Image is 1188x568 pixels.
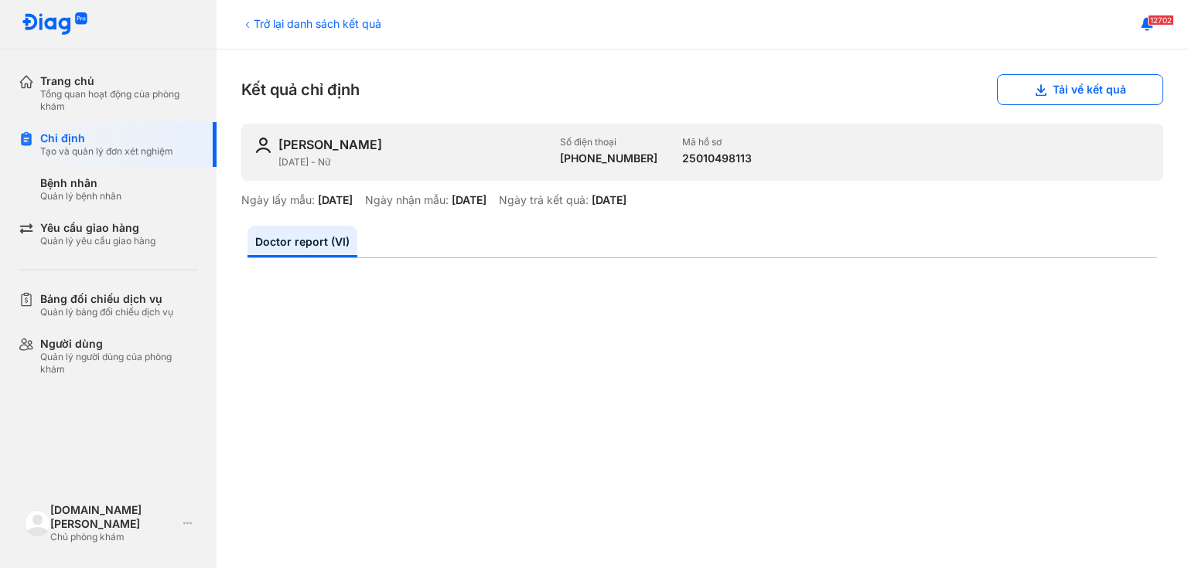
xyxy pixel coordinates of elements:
[40,74,198,88] div: Trang chủ
[22,12,88,36] img: logo
[278,136,382,153] div: [PERSON_NAME]
[40,145,173,158] div: Tạo và quản lý đơn xét nghiệm
[452,193,486,207] div: [DATE]
[40,337,198,351] div: Người dùng
[318,193,353,207] div: [DATE]
[1148,15,1174,26] span: 12702
[40,88,198,113] div: Tổng quan hoạt động của phòng khám
[40,221,155,235] div: Yêu cầu giao hàng
[560,136,657,148] div: Số điện thoại
[50,531,177,543] div: Chủ phòng khám
[254,136,272,155] img: user-icon
[40,190,121,202] div: Quản lý bệnh nhân
[560,151,657,165] div: [PHONE_NUMBER]
[25,510,50,536] img: logo
[682,136,752,148] div: Mã hồ sơ
[40,176,121,190] div: Bệnh nhân
[40,235,155,247] div: Quản lý yêu cầu giao hàng
[499,193,589,207] div: Ngày trả kết quả:
[682,151,752,165] div: 25010498113
[592,193,626,207] div: [DATE]
[40,351,198,376] div: Quản lý người dùng của phòng khám
[40,292,173,306] div: Bảng đối chiếu dịch vụ
[40,306,173,318] div: Quản lý bảng đối chiếu dịch vụ
[997,74,1163,105] button: Tải về kết quả
[365,193,449,207] div: Ngày nhận mẫu:
[40,131,173,145] div: Chỉ định
[50,503,177,531] div: [DOMAIN_NAME] [PERSON_NAME]
[247,226,357,257] a: Doctor report (VI)
[241,15,381,32] div: Trở lại danh sách kết quả
[278,156,548,168] div: [DATE] - Nữ
[241,74,1163,105] div: Kết quả chỉ định
[241,193,315,207] div: Ngày lấy mẫu:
